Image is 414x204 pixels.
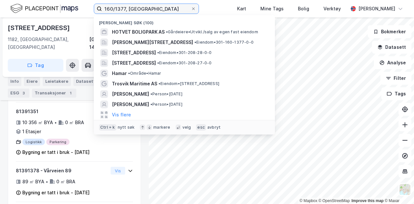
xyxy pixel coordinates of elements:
[166,29,258,35] span: Gårdeiere • Utvikl./salg av egen fast eiendom
[182,125,191,130] div: velg
[22,148,90,156] div: Bygning er tatt i bruk - [DATE]
[166,29,168,34] span: •
[99,124,116,131] div: Ctrl + k
[260,5,284,13] div: Mine Tags
[382,173,414,204] div: Kontrollprogram for chat
[118,125,135,130] div: nytt søk
[102,4,191,14] input: Søk på adresse, matrikkel, gårdeiere, leietakere eller personer
[32,89,76,98] div: Transaksjoner
[128,71,130,76] span: •
[67,90,74,96] div: 1
[112,49,156,57] span: [STREET_ADDRESS]
[46,179,48,184] div: •
[153,125,170,130] div: markere
[368,25,411,38] button: Bokmerker
[89,36,141,51] div: [GEOGRAPHIC_DATA], 149/375
[207,125,221,130] div: avbryt
[237,5,246,13] div: Kart
[22,178,44,186] div: 89 ㎡ BYA
[157,50,159,55] span: •
[196,124,206,131] div: esc
[150,102,152,107] span: •
[380,72,411,85] button: Filter
[372,41,411,54] button: Datasett
[194,40,254,45] span: Eiendom • 301-160-1377-0-0
[112,80,157,88] span: Trosvik Maritime AS
[112,111,131,119] button: Vis flere
[112,90,149,98] span: [PERSON_NAME]
[22,189,90,197] div: Bygning er tatt i bruk - [DATE]
[112,28,165,36] span: HOTVET BOLIGPARK AS
[10,3,78,14] img: logo.f888ab2527a4732fd821a326f86c7f29.svg
[111,167,125,175] button: Vis
[24,77,40,86] div: Eiere
[157,60,159,65] span: •
[22,128,41,135] div: 1 Etasjer
[112,59,156,67] span: [STREET_ADDRESS]
[112,38,193,46] span: [PERSON_NAME][STREET_ADDRESS]
[319,199,350,203] a: OpenStreetMap
[158,81,219,86] span: Eiendom • [STREET_ADDRESS]
[22,119,53,126] div: 10 356 ㎡ BYA
[128,71,161,76] span: Område • Hamar
[298,5,309,13] div: Bolig
[16,167,108,175] div: 81391378 - Vårveien 89
[8,59,63,72] button: Tag
[112,101,149,108] span: [PERSON_NAME]
[73,77,98,86] div: Datasett
[8,36,89,51] div: 1182, [GEOGRAPHIC_DATA], [GEOGRAPHIC_DATA]
[54,120,57,125] div: •
[150,91,152,96] span: •
[300,199,317,203] a: Mapbox
[382,173,414,204] iframe: Chat Widget
[374,56,411,69] button: Analyse
[8,77,21,86] div: Info
[94,15,275,27] div: [PERSON_NAME] søk (100)
[16,108,108,115] div: 81391351
[157,50,212,55] span: Eiendom • 301-208-28-0-0
[150,91,182,97] span: Person • [DATE]
[352,199,384,203] a: Improve this map
[157,60,212,66] span: Eiendom • 301-208-27-0-0
[158,81,160,86] span: •
[8,23,71,33] div: [STREET_ADDRESS]
[43,77,71,86] div: Leietakere
[8,89,29,98] div: ESG
[20,90,27,96] div: 3
[56,178,75,186] div: 0 ㎡ BRA
[65,119,84,126] div: 0 ㎡ BRA
[358,5,395,13] div: [PERSON_NAME]
[150,102,182,107] span: Person • [DATE]
[381,87,411,100] button: Tags
[194,40,196,45] span: •
[323,5,341,13] div: Verktøy
[112,70,127,77] span: Hamar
